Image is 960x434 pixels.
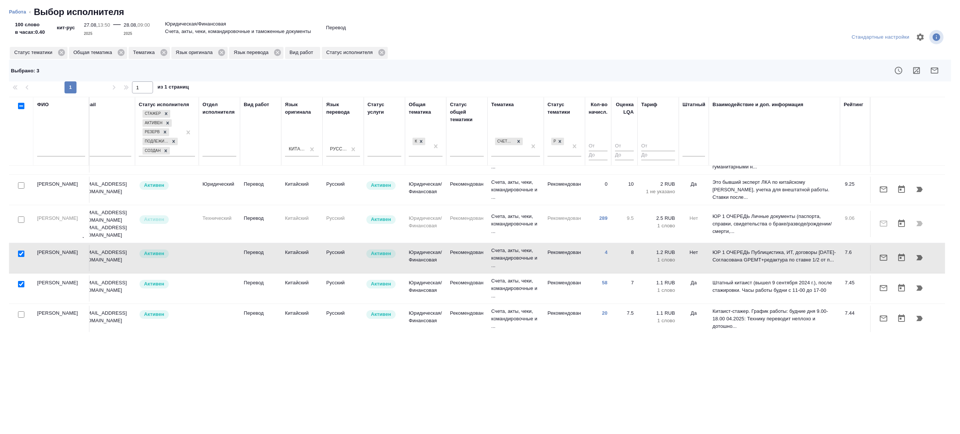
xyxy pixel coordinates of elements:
[289,49,316,56] p: Вид работ
[124,22,138,28] p: 28.08,
[69,47,127,59] div: Общая тематика
[139,101,189,108] div: Статус исполнителя
[494,137,523,146] div: Счета, акты, чеки, командировочные и таможенные документы
[322,245,364,271] td: Русский
[165,20,226,28] p: Юридическая/Финансовая
[611,211,637,237] td: 9.5
[605,249,607,255] a: 4
[322,177,364,203] td: Русский
[446,306,487,332] td: Рекомендован
[845,279,866,287] div: 7.45
[139,215,195,225] div: Рядовой исполнитель: назначай с учетом рейтинга
[679,275,709,302] td: Да
[495,138,514,146] div: Счета, акты, чеки, командировочные и таможенные документы
[874,249,892,267] button: Отправить предложение о работе
[450,101,484,123] div: Статус общей тематики
[892,309,910,327] button: Открыть календарь загрузки
[82,209,131,224] p: [EMAIL_ADDRESS][DOMAIN_NAME]
[82,180,131,195] p: [EMAIL_ADDRESS][DOMAIN_NAME]
[602,310,607,316] a: 20
[202,101,236,116] div: Отдел исполнителя
[371,182,391,189] p: Активен
[845,309,866,317] div: 7.44
[82,309,131,324] p: [EMAIL_ADDRESS][DOMAIN_NAME]
[544,211,585,237] td: Рекомендован
[910,249,928,267] button: Продолжить
[285,101,319,116] div: Язык оригинала
[139,180,195,191] div: Рядовой исполнитель: назначай с учетом рейтинга
[144,250,164,257] p: Активен
[18,182,24,189] input: Выбери исполнителей, чтобы отправить приглашение на работу
[322,211,364,237] td: Русский
[611,245,637,271] td: 8
[405,211,446,237] td: Юридическая/Финансовая
[33,245,90,271] td: [PERSON_NAME]
[33,177,90,203] td: [PERSON_NAME]
[281,245,322,271] td: Китайский
[544,275,585,302] td: Рекомендован
[322,306,364,332] td: Русский
[371,216,391,223] p: Активен
[491,101,514,108] div: Тематика
[157,83,189,93] span: из 1 страниц
[611,306,637,332] td: 7.5
[491,179,540,201] p: Счета, акты, чеки, командировочные и ...
[244,215,277,222] p: Перевод
[845,249,866,256] div: 7.6
[9,9,26,15] a: Работа
[139,309,195,320] div: Рядовой исполнитель: назначай с учетом рейтинга
[544,245,585,271] td: Рекомендован
[330,146,347,152] div: Русский
[73,49,115,56] p: Общая тематика
[641,279,675,287] p: 1.1 RUB
[234,49,271,56] p: Язык перевода
[712,213,836,235] p: ЮР 1 ОЧЕРЕДЬ Личные документы (паспорта, справки, свидетельства о браке/разводе/рождении/смерти,...
[144,182,164,189] p: Активен
[615,142,634,151] input: От
[133,49,157,56] p: Тематика
[874,180,892,198] button: Отправить предложение о работе
[611,275,637,302] td: 7
[82,224,131,239] p: [EMAIL_ADDRESS][DOMAIN_NAME]
[18,216,24,223] input: Выбери исполнителей, чтобы отправить приглашение на работу
[139,279,195,289] div: Рядовой исполнитель: назначай с учетом рейтинга
[641,142,675,151] input: От
[892,215,910,233] button: Открыть календарь загрузки
[371,311,391,318] p: Активен
[641,309,675,317] p: 1.1 RUB
[82,279,131,294] p: [EMAIL_ADDRESS][DOMAIN_NAME]
[326,24,346,32] p: Перевод
[229,47,283,59] div: Язык перевода
[367,101,401,116] div: Статус услуги
[405,275,446,302] td: Юридическая/Финансовая
[850,32,911,43] div: split button
[405,306,446,332] td: Юридическая/Финансовая
[712,179,836,201] p: Это бывший эксперт ЛКА по китайскому [PERSON_NAME], учетка для внештатной работы. Ставки после...
[281,211,322,237] td: Китайский
[98,22,110,28] p: 13:50
[14,49,55,56] p: Статус тематики
[142,109,171,119] div: Стажер, Активен, Резерв, Подлежит внедрению, Создан
[589,151,607,160] input: До
[142,146,171,156] div: Стажер, Активен, Резерв, Подлежит внедрению, Создан
[641,256,675,264] p: 1 слово
[551,138,556,146] div: Рекомендован
[144,311,164,318] p: Активен
[641,249,675,256] p: 1.2 RUB
[641,222,675,230] p: 1 слово
[281,306,322,332] td: Китайский
[84,22,98,28] p: 27.08,
[142,128,161,136] div: Резерв
[15,21,45,29] p: 100 слово
[641,101,657,108] div: Тариф
[34,6,124,18] h2: Выбор исполнителя
[845,215,866,222] div: 9.06
[244,279,277,287] p: Перевод
[892,180,910,198] button: Открыть календарь загрузки
[29,8,31,16] li: ‹
[679,211,709,237] td: Нет
[615,151,634,160] input: До
[113,18,121,38] div: —
[910,180,928,198] button: Продолжить
[910,309,928,327] button: Продолжить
